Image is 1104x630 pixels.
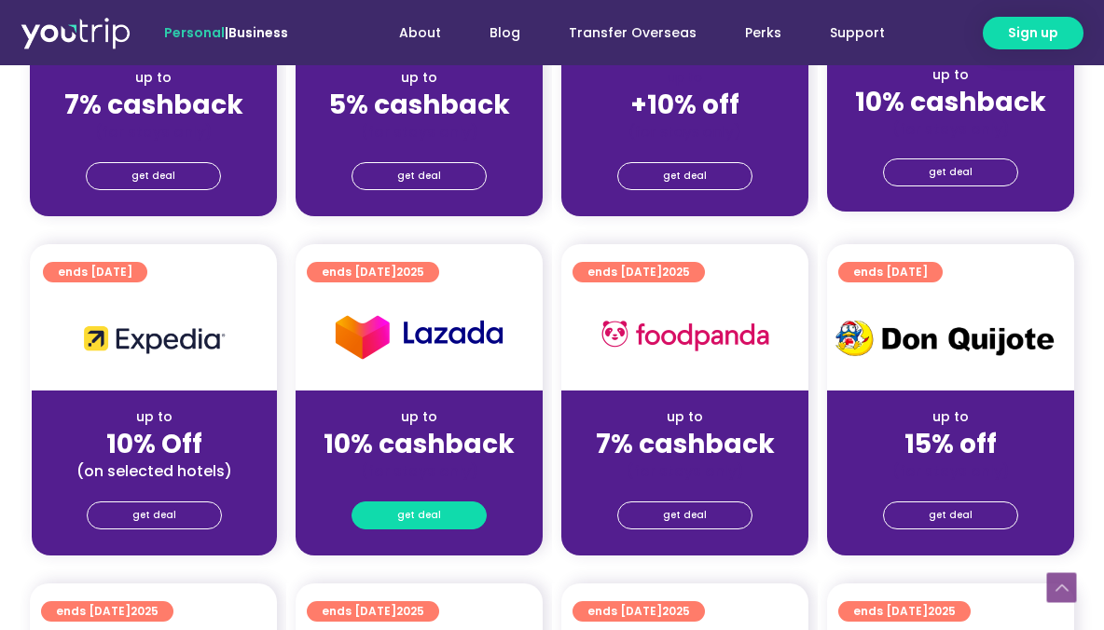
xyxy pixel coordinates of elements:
div: up to [310,68,528,88]
a: Business [228,23,288,42]
div: (for stays only) [45,122,262,142]
a: get deal [617,162,752,190]
span: Personal [164,23,225,42]
strong: 7% cashback [64,87,243,123]
div: (for stays only) [310,461,528,481]
a: Sign up [983,17,1083,49]
a: ends [DATE] [838,262,943,282]
div: (for stays only) [310,122,528,142]
a: ends [DATE]2025 [573,262,705,282]
span: get deal [929,159,973,185]
span: ends [DATE] [56,601,159,622]
a: ends [DATE]2025 [307,262,439,282]
span: get deal [397,502,441,528]
a: Perks [721,16,806,50]
div: up to [310,407,528,427]
span: 2025 [396,603,424,619]
a: get deal [883,501,1018,529]
span: 2025 [928,603,956,619]
span: | [164,23,288,42]
strong: +10% off [630,87,739,123]
span: ends [DATE] [587,601,690,622]
span: up to [668,68,702,87]
span: get deal [929,502,973,528]
div: up to [47,407,262,427]
div: (on selected hotels) [47,461,262,481]
div: up to [842,65,1059,85]
span: ends [DATE] [853,601,956,622]
nav: Menu [338,16,909,50]
div: (for stays only) [842,119,1059,139]
a: ends [DATE]2025 [307,601,439,622]
span: get deal [132,502,176,528]
a: ends [DATE]2025 [838,601,971,622]
span: ends [DATE] [322,601,424,622]
span: ends [DATE] [322,262,424,282]
span: 2025 [396,264,424,280]
div: up to [576,407,793,427]
a: get deal [883,158,1018,186]
span: ends [DATE] [853,262,928,282]
a: Support [806,16,909,50]
strong: 15% off [904,426,997,462]
span: ends [DATE] [58,262,132,282]
span: get deal [663,502,707,528]
span: Sign up [1008,23,1058,43]
strong: 5% cashback [329,87,510,123]
span: get deal [131,163,175,189]
div: up to [842,407,1059,427]
div: (for stays only) [576,122,793,142]
span: 2025 [131,603,159,619]
a: get deal [352,501,487,529]
span: ends [DATE] [587,262,690,282]
strong: 7% cashback [596,426,775,462]
span: 2025 [662,264,690,280]
span: get deal [663,163,707,189]
div: up to [45,68,262,88]
a: get deal [87,501,222,529]
a: get deal [86,162,221,190]
a: Transfer Overseas [545,16,721,50]
div: (for stays only) [842,461,1059,481]
div: (for stays only) [576,461,793,481]
a: ends [DATE]2025 [573,601,705,622]
span: 2025 [662,603,690,619]
a: ends [DATE] [43,262,147,282]
a: ends [DATE]2025 [41,601,173,622]
strong: 10% cashback [324,426,515,462]
span: get deal [397,163,441,189]
a: get deal [352,162,487,190]
strong: 10% cashback [855,84,1046,120]
strong: 10% Off [106,426,202,462]
a: About [375,16,465,50]
a: get deal [617,501,752,529]
a: Blog [465,16,545,50]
